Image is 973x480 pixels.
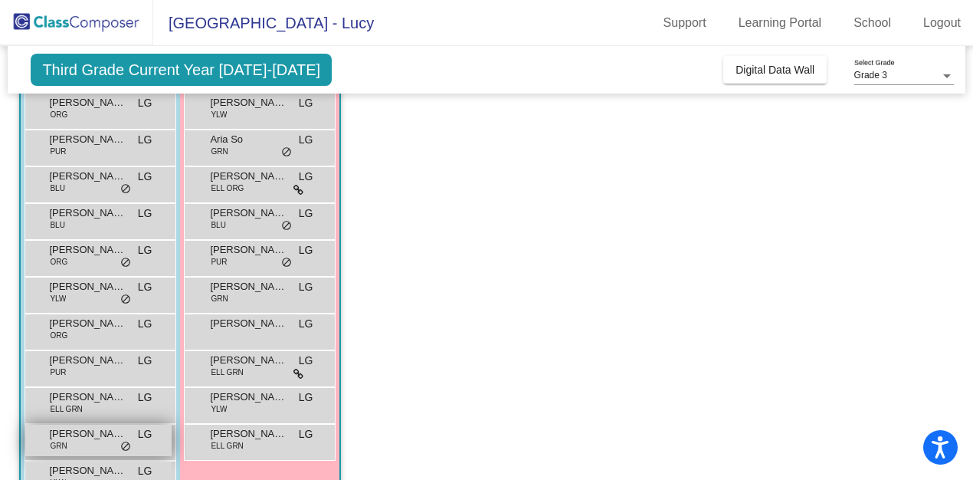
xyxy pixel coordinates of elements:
span: [PERSON_NAME] [210,426,287,442]
span: Digital Data Wall [735,64,814,76]
span: PUR [50,146,66,157]
button: Digital Data Wall [723,56,827,84]
span: [PERSON_NAME] [PERSON_NAME] [49,463,126,478]
span: LG [138,205,152,222]
span: BLU [211,219,225,231]
a: School [841,11,903,35]
span: [GEOGRAPHIC_DATA] - Lucy [153,11,374,35]
span: LG [138,353,152,369]
span: do_not_disturb_alt [281,257,292,269]
a: Learning Portal [726,11,834,35]
span: do_not_disturb_alt [281,220,292,232]
span: [PERSON_NAME] [210,242,287,258]
span: YLW [211,109,227,120]
span: ORG [50,256,67,268]
span: LG [299,95,313,111]
span: LG [138,390,152,406]
span: LG [299,205,313,222]
span: Aria So [210,132,287,147]
span: LG [299,353,313,369]
span: ELL ORG [211,182,244,194]
span: LG [138,316,152,332]
span: LG [138,463,152,479]
span: BLU [50,182,64,194]
span: [PERSON_NAME] Rising [49,169,126,184]
span: [PERSON_NAME] [49,426,126,442]
span: [PERSON_NAME] [49,95,126,110]
span: ELL GRN [211,367,243,378]
span: LG [138,426,152,442]
span: LG [299,279,313,295]
span: LG [299,169,313,185]
span: [PERSON_NAME] [210,169,287,184]
span: LG [138,279,152,295]
span: [PERSON_NAME] [210,95,287,110]
span: [PERSON_NAME] [49,205,126,221]
span: LG [138,95,152,111]
span: LG [138,169,152,185]
span: LG [299,426,313,442]
span: [PERSON_NAME] [210,279,287,294]
span: [PERSON_NAME] [49,316,126,331]
span: do_not_disturb_alt [120,183,131,196]
span: PUR [211,256,227,268]
span: [PERSON_NAME] [210,353,287,368]
a: Logout [911,11,973,35]
span: [PERSON_NAME] [210,390,287,405]
span: BLU [50,219,64,231]
span: [PERSON_NAME] [210,316,287,331]
span: GRN [211,146,228,157]
span: do_not_disturb_alt [120,441,131,453]
span: YLW [50,293,66,304]
span: do_not_disturb_alt [120,257,131,269]
span: GRN [211,293,228,304]
span: [PERSON_NAME] [210,205,287,221]
span: [PERSON_NAME] [49,132,126,147]
span: ELL GRN [211,440,243,452]
span: ELL GRN [50,403,82,415]
span: LG [138,242,152,258]
a: Support [651,11,719,35]
span: do_not_disturb_alt [281,146,292,159]
span: LG [138,132,152,148]
span: YLW [211,403,227,415]
span: LG [299,316,313,332]
span: PUR [50,367,66,378]
span: LG [299,242,313,258]
span: [PERSON_NAME] [49,390,126,405]
span: ORG [50,330,67,341]
span: LG [299,390,313,406]
span: [PERSON_NAME] [49,242,126,258]
span: [PERSON_NAME] [49,353,126,368]
span: [PERSON_NAME] [49,279,126,294]
span: Grade 3 [854,70,887,81]
span: GRN [50,440,67,452]
span: Third Grade Current Year [DATE]-[DATE] [31,54,332,86]
span: LG [299,132,313,148]
span: ORG [50,109,67,120]
span: do_not_disturb_alt [120,294,131,306]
